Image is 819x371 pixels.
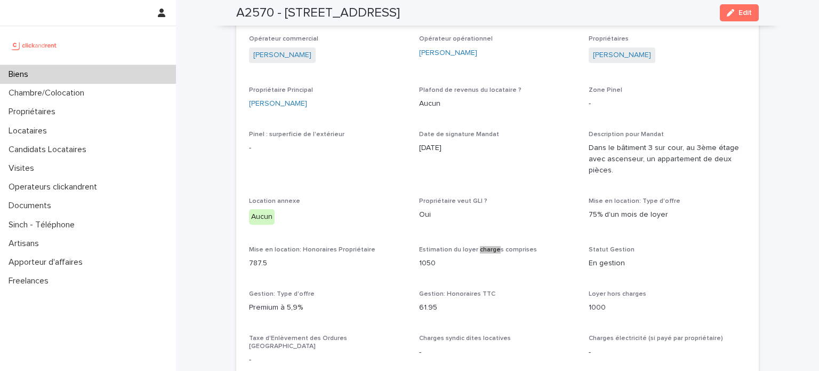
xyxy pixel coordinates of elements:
[419,209,576,220] p: Oui
[419,347,576,358] p: -
[589,209,746,220] p: 75% d'un mois de loyer
[419,143,576,154] p: [DATE]
[419,87,521,93] span: Plafond de revenus du locataire ?
[249,131,344,138] span: Pinel : surperficie de l'extérieur
[589,335,723,342] span: Charges électricité (si payé par propriétaire)
[249,198,300,204] span: Location annexe
[419,48,477,59] a: [PERSON_NAME]
[249,247,375,253] span: Mise en location: Honoraires Propriétaire
[589,347,746,358] p: -
[249,291,315,297] span: Gestion: Type d'offre
[4,88,93,98] p: Chambre/Colocation
[589,198,680,204] span: Mise en location: Type d'offre
[9,35,60,56] img: UCB0brd3T0yccxBKYDjQ
[589,98,746,109] p: -
[589,87,622,93] span: Zone Pinel
[419,198,487,204] span: Propriétaire veut GLI ?
[236,5,400,21] h2: A2570 - [STREET_ADDRESS]
[249,36,318,42] span: Opérateur commercial
[419,291,495,297] span: Gestion: Honoraires TTC
[4,145,95,155] p: Candidats Locataires
[589,131,664,138] span: Description pour Mandat
[4,126,55,136] p: Locataires
[419,36,493,42] span: Opérateur opérationnel
[720,4,759,21] button: Edit
[4,201,60,211] p: Documents
[589,36,629,42] span: Propriétaires
[249,335,347,349] span: Taxe d'Enlèvement des Ordures [GEOGRAPHIC_DATA]
[4,107,64,117] p: Propriétaires
[4,69,37,80] p: Biens
[4,182,106,192] p: Operateurs clickandrent
[419,302,576,313] p: 61.95
[589,258,746,269] p: En gestion
[249,209,275,225] div: Aucun
[4,220,83,230] p: Sinch - Téléphone
[419,247,537,253] span: Estimation du loyer charges comprises
[249,354,406,366] p: -
[249,98,307,109] a: [PERSON_NAME]
[589,291,646,297] span: Loyer hors charges
[4,163,43,173] p: Visites
[589,143,746,176] p: Dans le bâtiment 3 sur cour, au 3ème étage avec ascenseur, un appartement de deux pièces.
[738,9,752,17] span: Edit
[589,247,635,253] span: Statut Gestion
[419,258,576,269] p: 1050
[249,258,406,269] p: 787.5
[4,276,57,286] p: Freelances
[249,87,313,93] span: Propriétaire Principal
[419,131,499,138] span: Date de signature Mandat
[419,98,576,109] p: Aucun
[419,335,511,342] span: Charges syndic dites locatives
[249,302,406,313] p: Premium à 5,9%
[593,50,651,61] a: [PERSON_NAME]
[4,239,47,249] p: Artisans
[4,257,91,267] p: Apporteur d'affaires
[249,143,406,154] p: -
[589,302,746,313] p: 1000
[253,50,311,61] a: [PERSON_NAME]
